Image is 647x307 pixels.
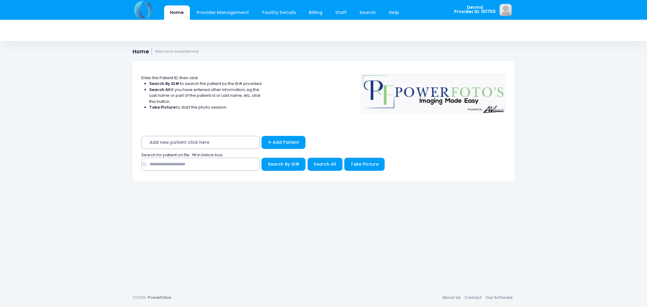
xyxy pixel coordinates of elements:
[329,5,353,20] a: Staff
[149,87,263,105] li: If you have entered other information, eg the Last name or part of the patient id or Last name, e...
[141,75,198,81] span: Enter the Patient ID, then click
[133,295,146,300] span: 2025©
[351,161,379,167] span: Take Picture
[141,136,260,149] span: Add new patient click here
[344,158,385,171] button: Take Picture
[149,104,263,110] li: to start the photo session.
[440,292,463,303] a: About Us
[357,69,509,114] img: Logo
[164,5,190,20] a: Home
[354,5,382,20] a: Search
[261,158,305,171] button: Search By ID#
[155,49,198,54] small: Welcome back
[383,5,405,20] a: Help
[149,87,171,93] strong: Search All:
[268,161,299,167] span: Search By ID#
[149,81,263,87] li: to search the patient by the ID# provided.
[149,104,177,110] strong: Take Picture:
[184,49,198,54] strong: Dermd
[256,5,302,20] a: Facility Details
[314,161,336,167] span: Search All
[261,136,305,149] a: Add Patient
[133,49,199,55] h1: Home
[454,5,496,14] span: Dermd Provider ID: 101750
[141,152,223,158] span: Search for patient on file : fill in below box;
[303,5,328,20] a: Billing
[484,292,515,303] a: Our Software
[191,5,255,20] a: Provider Management
[500,4,512,16] img: image
[149,81,180,86] strong: Search By ID#:
[463,292,484,303] a: Contact
[148,295,171,300] a: PowerFotos
[308,158,342,171] button: Search All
